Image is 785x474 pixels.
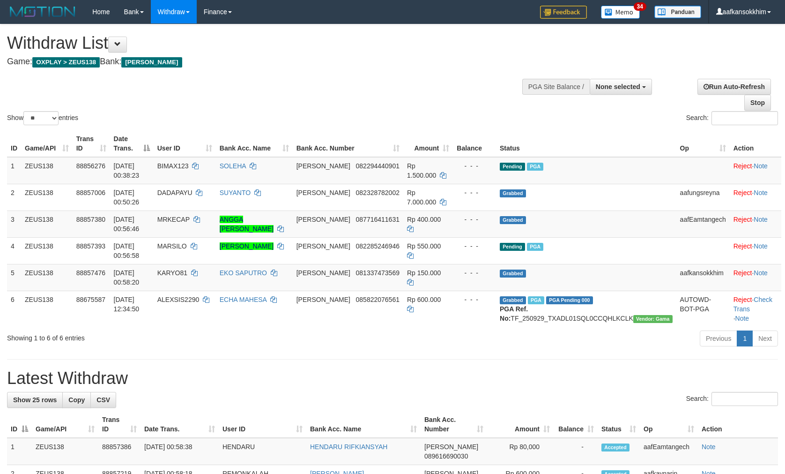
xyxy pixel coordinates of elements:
th: Balance: activate to sort column ascending [554,411,598,438]
a: Next [752,331,778,346]
span: [PERSON_NAME] [424,443,478,451]
a: 1 [737,331,753,346]
span: Rp 600.000 [407,296,441,303]
td: ZEUS138 [21,291,73,327]
td: 3 [7,211,21,237]
td: 1 [7,157,21,184]
a: Reject [733,269,752,277]
span: PGA Pending [546,296,593,304]
td: ZEUS138 [21,211,73,237]
td: · · [730,291,781,327]
td: 2 [7,184,21,211]
td: · [730,157,781,184]
td: AUTOWD-BOT-PGA [676,291,730,327]
td: ZEUS138 [21,264,73,291]
div: Showing 1 to 6 of 6 entries [7,330,320,343]
span: [DATE] 00:50:26 [114,189,140,206]
span: Rp 150.000 [407,269,441,277]
a: Reject [733,296,752,303]
td: · [730,264,781,291]
div: - - - [457,215,492,224]
td: HENDARU [219,438,306,465]
td: ZEUS138 [21,237,73,264]
td: ZEUS138 [32,438,98,465]
span: [DATE] 00:38:23 [114,162,140,179]
a: Reject [733,162,752,170]
a: Reject [733,242,752,250]
span: CSV [96,396,110,404]
th: Action [698,411,778,438]
span: OXPLAY > ZEUS138 [32,57,100,68]
span: 88857476 [76,269,105,277]
span: Rp 550.000 [407,242,441,250]
th: User ID: activate to sort column ascending [219,411,306,438]
a: Note [735,315,749,322]
img: Button%20Memo.svg [601,6,640,19]
th: Bank Acc. Name: activate to sort column ascending [216,130,293,157]
span: Copy 089616690030 to clipboard [424,452,468,460]
span: Grabbed [500,189,526,197]
span: Pending [500,163,525,171]
a: CSV [90,392,116,408]
a: Copy [62,392,91,408]
th: Game/API: activate to sort column ascending [32,411,98,438]
a: Note [754,216,768,223]
a: Note [754,269,768,277]
a: SUYANTO [220,189,251,196]
td: TF_250929_TXADL01SQL0CCQHLKCLK [496,291,676,327]
span: 88857006 [76,189,105,196]
span: Copy [68,396,85,404]
td: 1 [7,438,32,465]
span: Rp 400.000 [407,216,441,223]
a: Show 25 rows [7,392,63,408]
img: Feedback.jpg [540,6,587,19]
span: Marked by aafkaynarin [527,243,543,251]
span: [PERSON_NAME] [296,296,350,303]
span: [PERSON_NAME] [296,242,350,250]
b: PGA Ref. No: [500,305,528,322]
th: Date Trans.: activate to sort column descending [110,130,154,157]
span: Grabbed [500,216,526,224]
input: Search: [711,392,778,406]
th: ID: activate to sort column descending [7,411,32,438]
td: · [730,237,781,264]
a: Reject [733,216,752,223]
td: aafungsreyna [676,184,730,211]
span: Copy 087716411631 to clipboard [356,216,400,223]
span: [DATE] 00:56:58 [114,242,140,259]
td: Rp 80,000 [487,438,554,465]
span: Copy 082285246946 to clipboard [356,242,400,250]
span: Copy 081337473569 to clipboard [356,269,400,277]
span: 88675587 [76,296,105,303]
td: 5 [7,264,21,291]
th: Amount: activate to sort column ascending [487,411,554,438]
a: HENDARU RIFKIANSYAH [310,443,387,451]
th: Bank Acc. Number: activate to sort column ascending [421,411,487,438]
span: 34 [634,2,646,11]
a: Stop [744,95,771,111]
span: Rp 7.000.000 [407,189,436,206]
th: Status [496,130,676,157]
td: · [730,211,781,237]
span: Rp 1.500.000 [407,162,436,179]
span: Copy 082294440901 to clipboard [356,162,400,170]
th: User ID: activate to sort column ascending [154,130,216,157]
th: Game/API: activate to sort column ascending [21,130,73,157]
h1: Latest Withdraw [7,369,778,388]
span: None selected [596,83,640,90]
a: Previous [700,331,737,346]
img: panduan.png [654,6,701,18]
th: Op: activate to sort column ascending [676,130,730,157]
div: - - - [457,268,492,278]
th: Balance [453,130,496,157]
div: - - - [457,188,492,197]
a: EKO SAPUTRO [220,269,267,277]
span: Pending [500,243,525,251]
span: Vendor URL: https://trx31.1velocity.biz [633,315,673,323]
td: · [730,184,781,211]
a: Note [754,242,768,250]
th: Status: activate to sort column ascending [598,411,640,438]
th: ID [7,130,21,157]
div: - - - [457,241,492,251]
span: [DATE] 12:34:50 [114,296,140,313]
